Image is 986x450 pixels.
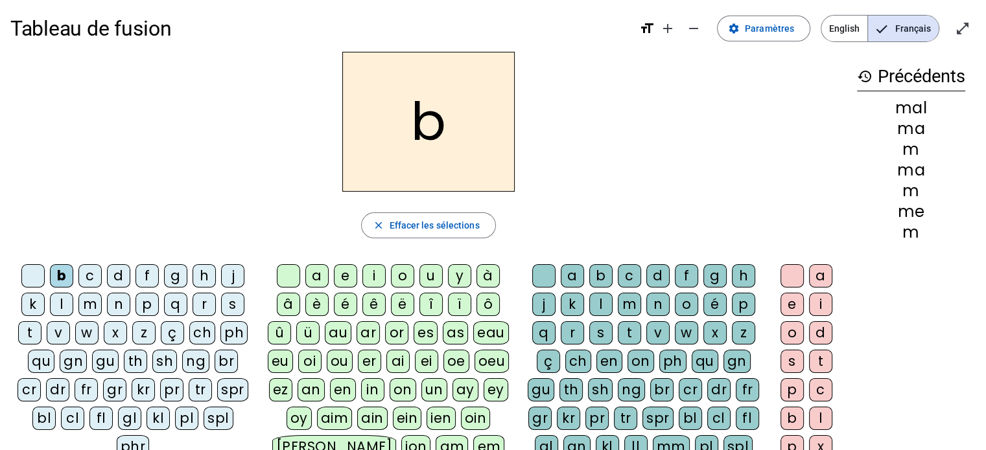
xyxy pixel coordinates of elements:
div: th [124,350,147,373]
div: s [221,293,244,316]
div: n [646,293,670,316]
div: r [193,293,216,316]
div: on [628,350,654,373]
div: t [18,321,41,344]
div: p [732,293,755,316]
div: pr [585,407,609,430]
button: Effacer les sélections [361,212,495,238]
div: t [809,350,832,373]
div: kr [557,407,580,430]
div: gn [723,350,751,373]
div: p [135,293,159,316]
span: Paramètres [745,21,794,36]
div: bl [32,407,56,430]
div: aim [317,407,353,430]
div: oi [298,350,322,373]
div: a [561,264,584,287]
div: o [391,264,414,287]
div: l [50,293,73,316]
div: l [589,293,613,316]
div: s [589,321,613,344]
div: gr [528,407,552,430]
div: a [305,264,329,287]
div: ç [161,321,184,344]
h3: Précédents [857,62,965,91]
div: q [164,293,187,316]
div: p [781,378,804,401]
div: d [809,321,832,344]
span: Effacer les sélections [389,218,479,233]
div: g [164,264,187,287]
div: dr [707,378,731,401]
mat-button-toggle-group: Language selection [821,15,939,42]
div: ar [357,321,380,344]
div: z [732,321,755,344]
div: cr [18,378,41,401]
div: r [561,321,584,344]
div: ch [565,350,591,373]
div: a [809,264,832,287]
div: c [618,264,641,287]
mat-icon: open_in_full [955,21,970,36]
span: English [821,16,867,41]
div: c [78,264,102,287]
div: as [443,321,468,344]
div: cr [679,378,702,401]
div: an [298,378,325,401]
div: in [361,378,384,401]
div: tr [614,407,637,430]
div: v [47,321,70,344]
div: ay [452,378,478,401]
button: Diminuer la taille de la police [681,16,707,41]
div: th [559,378,583,401]
div: m [857,225,965,240]
span: Français [868,16,939,41]
div: en [330,378,356,401]
div: ë [391,293,414,316]
div: û [268,321,291,344]
div: ez [269,378,292,401]
div: â [277,293,300,316]
div: au [325,321,351,344]
div: fr [736,378,759,401]
div: b [50,264,73,287]
div: y [448,264,471,287]
div: i [809,293,832,316]
div: sh [588,378,613,401]
div: ain [357,407,388,430]
div: x [703,321,727,344]
div: é [334,293,357,316]
div: fr [75,378,98,401]
div: qu [28,350,54,373]
div: eau [473,321,509,344]
div: f [135,264,159,287]
div: é [703,293,727,316]
div: d [107,264,130,287]
div: fl [736,407,759,430]
mat-icon: remove [686,21,701,36]
div: dr [46,378,69,401]
div: ma [857,121,965,137]
div: pr [160,378,183,401]
div: h [193,264,216,287]
mat-icon: history [857,69,873,84]
div: m [618,293,641,316]
div: br [650,378,674,401]
div: m [857,142,965,157]
div: er [358,350,381,373]
div: k [21,293,45,316]
div: q [532,321,556,344]
div: oeu [475,350,510,373]
div: w [75,321,99,344]
div: eu [268,350,293,373]
div: c [809,378,832,401]
div: ü [296,321,320,344]
div: oy [287,407,312,430]
div: n [107,293,130,316]
div: i [362,264,386,287]
div: ien [427,407,456,430]
div: br [215,350,238,373]
div: ê [362,293,386,316]
div: b [781,407,804,430]
div: o [675,293,698,316]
